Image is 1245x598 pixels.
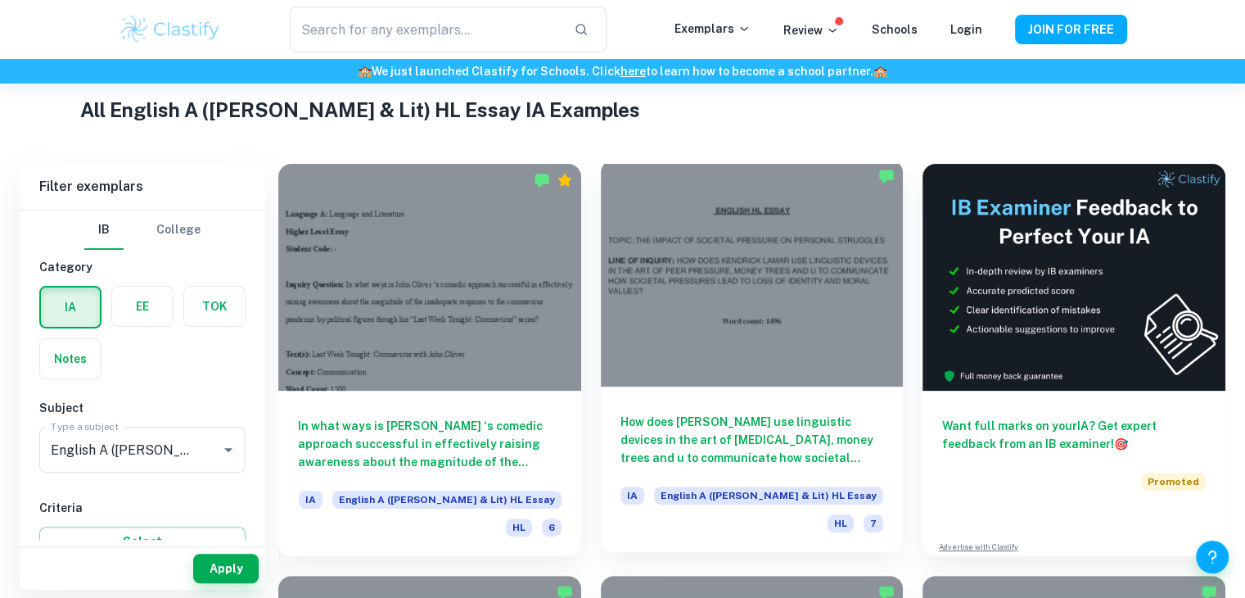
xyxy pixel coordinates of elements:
a: Want full marks on yourIA? Get expert feedback from an IB examiner!PromotedAdvertise with Clastify [922,164,1225,556]
span: 7 [864,514,883,532]
h6: Subject [39,399,246,417]
label: Type a subject [51,419,119,433]
span: HL [506,519,532,537]
p: Review [783,21,839,39]
a: In what ways is [PERSON_NAME] ‘s comedic approach successful in effectively raising awareness abo... [278,164,581,556]
img: Clastify logo [119,13,223,46]
h1: All English A ([PERSON_NAME] & Lit) HL Essay IA Examples [80,95,1166,125]
a: here [620,65,646,78]
h6: In what ways is [PERSON_NAME] ‘s comedic approach successful in effectively raising awareness abo... [298,417,562,471]
button: Open [217,438,240,461]
input: Search for any exemplars... [290,7,560,52]
h6: How does [PERSON_NAME] use linguistic devices in the art of [MEDICAL_DATA], money trees and u to ... [620,413,884,467]
span: 🎯 [1114,437,1128,451]
button: Select [39,527,246,556]
button: TOK [184,287,245,326]
span: 🏫 [358,65,372,78]
a: Advertise with Clastify [939,541,1018,553]
button: Notes [40,339,101,378]
h6: Filter exemplars [20,164,265,210]
button: College [156,211,201,250]
div: Premium [557,172,573,188]
span: English A ([PERSON_NAME] & Lit) HL Essay [654,487,883,505]
button: IA [41,288,100,327]
span: HL [828,514,854,532]
img: Marked [878,168,895,184]
span: 6 [542,519,562,537]
h6: Criteria [39,499,246,517]
button: IB [84,211,124,250]
button: EE [112,287,173,326]
span: Promoted [1141,473,1206,491]
button: Apply [193,554,259,583]
span: 🏫 [873,65,887,78]
img: Marked [534,172,550,188]
span: IA [299,491,323,509]
a: Schools [872,23,918,36]
img: Thumbnail [922,164,1225,391]
h6: Want full marks on your IA ? Get expert feedback from an IB examiner! [942,417,1206,453]
h6: We just launched Clastify for Schools. Click to learn how to become a school partner. [3,62,1242,80]
div: Filter type choice [84,211,201,250]
button: Help and Feedback [1196,541,1229,573]
h6: Category [39,258,246,276]
p: Exemplars [674,20,751,38]
a: Login [950,23,982,36]
span: IA [620,487,644,505]
a: How does [PERSON_NAME] use linguistic devices in the art of [MEDICAL_DATA], money trees and u to ... [601,164,904,556]
button: JOIN FOR FREE [1015,15,1127,44]
span: English A ([PERSON_NAME] & Lit) HL Essay [332,491,562,509]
